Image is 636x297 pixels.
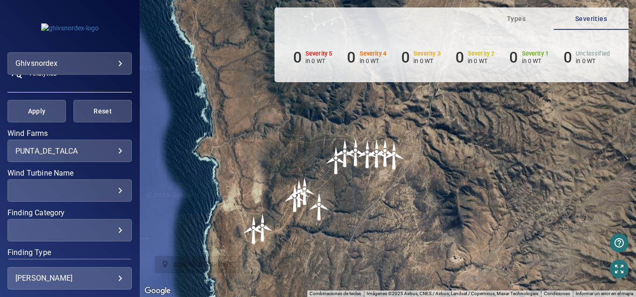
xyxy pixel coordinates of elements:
[15,56,124,71] div: ghivsnordex
[249,214,277,242] img: windFarmIcon.svg
[380,142,408,170] img: windFarmIcon.svg
[559,13,623,25] span: Severities
[331,140,359,168] img: windFarmIcon.svg
[281,184,309,212] gmp-advanced-marker: PDT-11WEA91470
[240,216,268,244] img: windFarmIcon.svg
[305,193,333,221] gmp-advanced-marker: PDT-09WEA91472
[19,106,54,117] span: Apply
[342,139,370,167] gmp-advanced-marker: PDT-05WEA91479
[455,49,464,66] h6: 0
[509,49,549,66] li: Severity 1
[354,141,382,169] img: windFarmIcon.svg
[413,57,441,64] p: in 0 WT
[322,147,350,175] gmp-advanced-marker: PDT-07WEA91474
[7,170,132,177] label: Wind Turbine Name
[354,141,382,169] gmp-advanced-marker: PDT-04WEA91478
[576,50,610,57] h6: Unclassified
[331,140,359,168] gmp-advanced-marker: PDT-06WEA91480
[85,106,120,117] span: Reset
[15,271,124,286] div: [PERSON_NAME]
[305,193,333,221] img: windFarmIcon.svg
[360,50,387,57] h6: Severity 4
[310,290,361,297] button: Combinaciones de teclas
[281,184,309,212] img: windFarmIcon.svg
[285,180,313,208] img: windFarmIcon.svg
[468,57,495,64] p: in 0 WT
[285,180,313,208] gmp-advanced-marker: PDT-10WEA91471
[7,209,132,217] label: Finding Category
[291,177,319,205] img: windFarmIcon.svg
[305,50,332,57] h6: Severity 5
[522,50,549,57] h6: Severity 1
[7,219,132,241] div: Finding Category
[347,49,386,66] li: Severity 4
[371,139,399,167] gmp-advanced-marker: PDT-02WEA91475
[380,142,408,170] gmp-advanced-marker: PDT-01WEA91476
[371,139,399,167] img: windFarmIcon.svg
[73,100,132,122] button: Reset
[7,140,132,162] div: Wind Farms
[15,147,124,156] div: PUNTA_DE_TALCA
[576,57,610,64] p: in 0 WT
[564,49,572,66] h6: 0
[41,23,99,33] img: ghivsnordex-logo
[544,291,570,296] a: Condiciones (se abre en una nueva pestaña)
[7,259,132,281] div: Finding Type
[7,130,132,137] label: Wind Farms
[7,179,132,202] div: Wind Turbine Name
[7,100,66,122] button: Apply
[347,49,355,66] h6: 0
[293,49,332,66] li: Severity 5
[363,140,391,168] gmp-advanced-marker: PDT-03WEA91477
[401,49,441,66] li: Severity 3
[367,291,538,296] span: Imágenes ©2025 Airbus, CNES / Airbus, Landsat / Copernicus, Maxar Technologies
[455,49,495,66] li: Severity 2
[142,285,173,297] a: Abrir esta área en Google Maps (se abre en una ventana nueva)
[7,52,132,75] div: ghivsnordex
[305,57,332,64] p: in 0 WT
[240,216,268,244] gmp-advanced-marker: PDT-12WEA91469
[413,50,441,57] h6: Severity 3
[564,49,610,66] li: Severity Unclassified
[468,50,495,57] h6: Severity 2
[342,139,370,167] img: windFarmIcon.svg
[576,291,633,296] a: Informar un error en el mapa
[291,177,319,205] gmp-advanced-marker: PDT-08WEA91473
[142,285,173,297] img: Google
[360,57,387,64] p: in 0 WT
[522,57,549,64] p: in 0 WT
[509,49,518,66] h6: 0
[363,140,391,168] img: windFarmIcon.svg
[7,249,132,256] label: Finding Type
[322,147,350,175] img: windFarmIcon.svg
[401,49,410,66] h6: 0
[293,49,302,66] h6: 0
[249,214,277,242] gmp-advanced-marker: PDT-13WEA91468
[484,13,548,25] span: Types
